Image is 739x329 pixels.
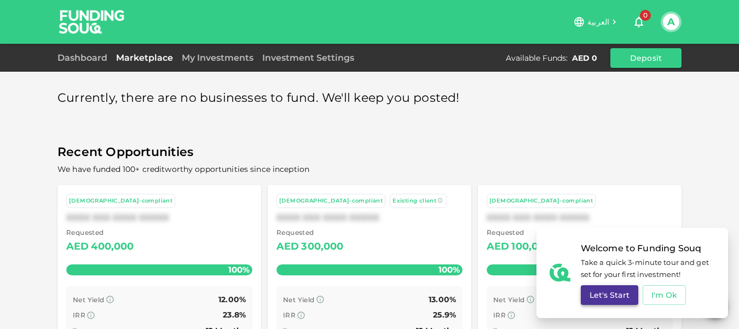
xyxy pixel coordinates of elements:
[487,238,509,256] div: AED
[283,296,315,304] span: Net Yield
[112,53,177,63] a: Marketplace
[429,295,456,304] span: 13.00%
[69,197,172,206] div: [DEMOGRAPHIC_DATA]-compliant
[57,53,112,63] a: Dashboard
[663,14,679,30] button: A
[276,227,344,238] span: Requested
[436,262,463,278] span: 100%
[493,311,506,319] span: IRR
[276,238,299,256] div: AED
[487,212,673,223] div: XXXX XXX XXXX XXXXX
[73,296,105,304] span: Net Yield
[581,241,715,256] span: Welcome to Funding Souq
[226,262,252,278] span: 100%
[218,295,246,304] span: 12.00%
[66,212,252,223] div: XXXX XXX XXXX XXXXX
[581,256,715,281] span: Take a quick 3-minute tour and get set for your first investment!
[279,197,383,206] div: [DEMOGRAPHIC_DATA]-compliant
[91,238,134,256] div: 400,000
[550,262,570,283] img: fav-icon
[610,48,682,68] button: Deposit
[433,310,456,320] span: 25.9%
[66,238,89,256] div: AED
[283,311,296,319] span: IRR
[572,53,597,64] div: AED 0
[223,310,246,320] span: 23.8%
[73,311,85,319] span: IRR
[301,238,343,256] div: 300,000
[57,88,460,109] span: Currently, there are no businesses to fund. We'll keep you posted!
[489,197,593,206] div: [DEMOGRAPHIC_DATA]-compliant
[628,11,650,33] button: 0
[57,164,309,174] span: We have funded 100+ creditworthy opportunities since inception
[66,227,134,238] span: Requested
[276,212,463,223] div: XXXX XXX XXXX XXXXX
[177,53,258,63] a: My Investments
[258,53,359,63] a: Investment Settings
[487,227,552,238] span: Requested
[643,285,686,305] button: I'm Ok
[506,53,568,64] div: Available Funds :
[587,17,609,27] span: العربية
[640,10,651,21] span: 0
[581,285,638,305] button: Let's Start
[493,296,525,304] span: Net Yield
[511,238,551,256] div: 100,000
[392,197,436,204] span: Existing client
[57,142,682,163] span: Recent Opportunities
